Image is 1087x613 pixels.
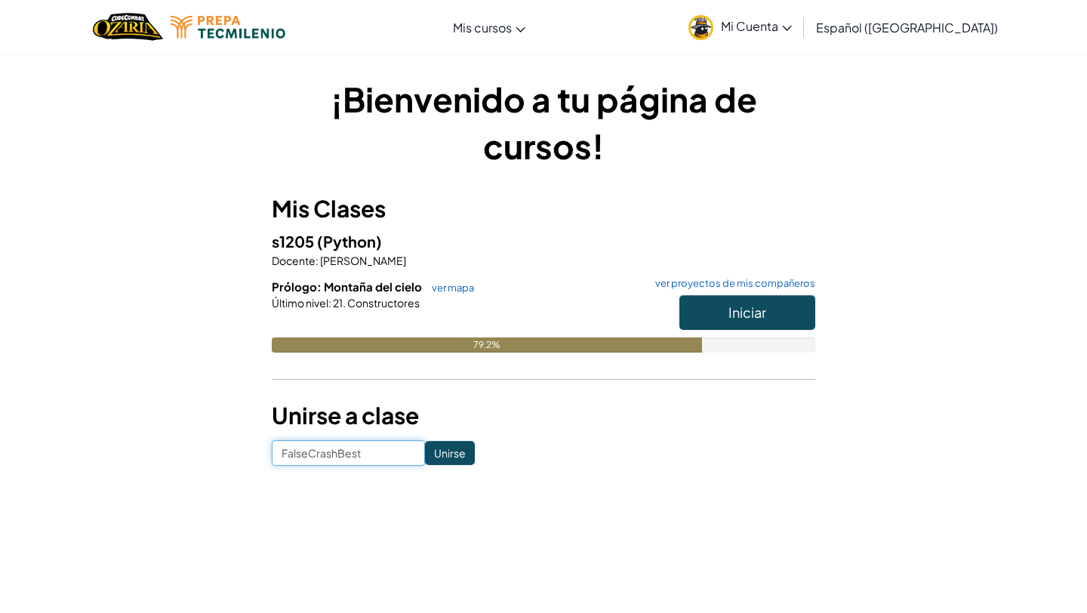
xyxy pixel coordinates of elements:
a: Mi Cuenta [681,3,799,51]
button: Iniciar [679,295,815,330]
input: Unirse [425,441,475,465]
span: Último nivel [272,296,328,310]
span: Mi Cuenta [721,18,792,34]
span: Español ([GEOGRAPHIC_DATA]) [816,20,998,35]
span: s1205 [272,232,317,251]
img: Tecmilenio logo [171,16,285,39]
a: Ozaria by CodeCombat logo [93,11,163,42]
input: <Enter Class Code> [272,440,425,466]
span: Prólogo: Montaña del cielo [272,279,424,294]
span: 21. [331,296,346,310]
span: : [316,254,319,267]
a: ver proyectos de mis compañeros [648,279,815,288]
span: Iniciar [728,303,766,321]
h3: Unirse a clase [272,399,815,433]
img: avatar [688,15,713,40]
a: Mis cursos [445,7,533,48]
span: [PERSON_NAME] [319,254,406,267]
img: Home [93,11,163,42]
div: 79.2% [272,337,702,353]
span: (Python) [317,232,382,251]
span: : [328,296,331,310]
h3: Mis Clases [272,192,815,226]
h1: ¡Bienvenido a tu página de cursos! [272,75,815,169]
a: Español ([GEOGRAPHIC_DATA]) [808,7,1005,48]
span: Docente [272,254,316,267]
span: Mis cursos [453,20,512,35]
span: Constructores [346,296,420,310]
a: ver mapa [424,282,474,294]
